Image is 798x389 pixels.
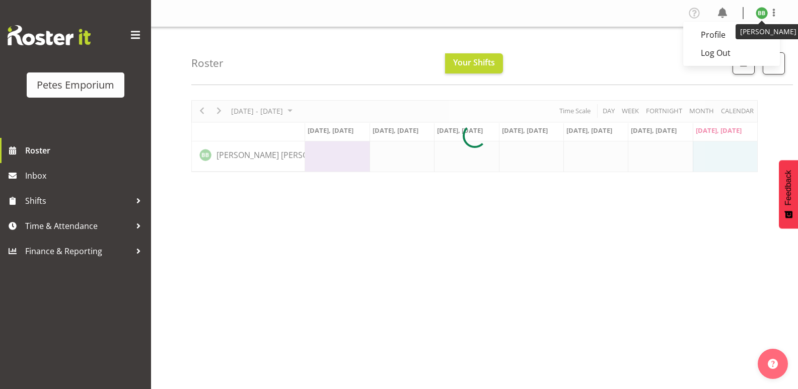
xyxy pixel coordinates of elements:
img: Rosterit website logo [8,25,91,45]
a: Profile [683,26,780,44]
span: Shifts [25,193,131,208]
img: beena-bist9974.jpg [756,7,768,19]
div: Petes Emporium [37,77,114,93]
h4: Roster [191,57,224,69]
span: Feedback [784,170,793,205]
button: Feedback - Show survey [779,160,798,228]
span: Finance & Reporting [25,244,131,259]
span: Time & Attendance [25,218,131,234]
span: Roster [25,143,146,158]
button: Your Shifts [445,53,503,73]
img: help-xxl-2.png [768,359,778,369]
span: Inbox [25,168,146,183]
a: Log Out [683,44,780,62]
span: Your Shifts [453,57,495,68]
